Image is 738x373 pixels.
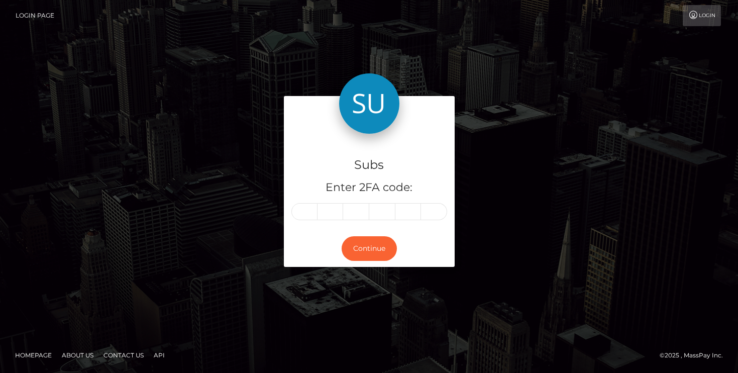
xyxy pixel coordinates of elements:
h5: Enter 2FA code: [291,180,447,196]
a: Login Page [16,5,54,26]
a: Contact Us [99,347,148,363]
a: Login [683,5,721,26]
h4: Subs [291,156,447,174]
a: Homepage [11,347,56,363]
img: Subs [339,73,399,134]
button: Continue [342,236,397,261]
a: About Us [58,347,97,363]
a: API [150,347,169,363]
div: © 2025 , MassPay Inc. [660,350,730,361]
